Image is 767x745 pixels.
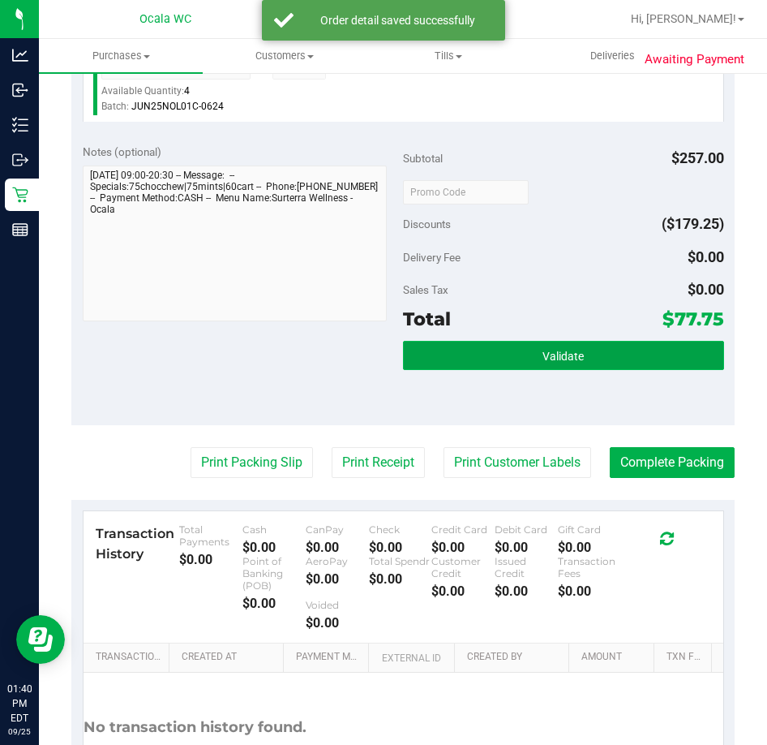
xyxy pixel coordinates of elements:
div: CanPay [306,523,369,536]
a: Deliveries [530,39,694,73]
a: Transaction ID [96,651,163,664]
div: $0.00 [306,615,369,631]
iframe: Resource center [16,615,65,664]
span: Awaiting Payment [645,50,744,69]
div: $0.00 [242,596,306,611]
div: Total Payments [179,523,242,548]
button: Print Packing Slip [191,447,313,478]
a: Amount [581,651,648,664]
span: $0.00 [688,248,724,265]
inline-svg: Outbound [12,152,28,168]
div: Total Spendr [369,555,432,567]
div: $0.00 [495,584,558,599]
div: $0.00 [369,571,432,587]
span: Validate [542,350,584,363]
div: AeroPay [306,555,369,567]
span: Purchases [39,49,203,63]
span: $0.00 [688,281,724,298]
inline-svg: Retail [12,187,28,203]
span: Customers [204,49,366,63]
a: Customers [203,39,366,73]
span: Sales Tax [403,283,448,296]
div: Credit Card [431,523,495,536]
inline-svg: Analytics [12,47,28,63]
span: 4 [184,85,190,97]
div: Check [369,523,432,536]
a: Txn Fee [666,651,705,664]
span: Subtotal [403,152,443,165]
span: $77.75 [662,308,724,330]
inline-svg: Inventory [12,117,28,133]
span: Notes (optional) [83,145,161,158]
button: Validate [403,341,724,370]
div: $0.00 [242,540,306,555]
div: Cash [242,523,306,536]
div: $0.00 [558,540,621,555]
button: Complete Packing [610,447,735,478]
div: $0.00 [306,540,369,555]
input: Promo Code [403,180,529,205]
th: External ID [368,644,454,673]
span: Ocala WC [139,12,191,26]
div: Gift Card [558,523,621,536]
a: Created By [467,651,562,664]
div: $0.00 [431,584,495,599]
a: Tills [366,39,530,73]
inline-svg: Reports [12,222,28,238]
p: 09/25 [7,726,32,738]
div: Debit Card [495,523,558,536]
div: $0.00 [558,584,621,599]
div: Order detail saved successfully [302,12,493,28]
button: Print Customer Labels [443,447,591,478]
span: $257.00 [671,149,724,166]
div: $0.00 [431,540,495,555]
span: Tills [367,49,529,63]
span: Hi, [PERSON_NAME]! [631,12,736,25]
div: $0.00 [306,571,369,587]
div: Voided [306,599,369,611]
span: Total [403,308,451,330]
span: Batch: [101,101,129,112]
div: $0.00 [369,540,432,555]
span: ($179.25) [662,215,724,232]
inline-svg: Inbound [12,82,28,98]
p: 01:40 PM EDT [7,682,32,726]
span: Delivery Fee [403,251,461,264]
a: Payment Method [296,651,362,664]
span: Discounts [403,209,451,239]
div: Customer Credit [431,555,495,579]
div: Issued Credit [495,555,558,579]
div: $0.00 [179,552,242,567]
span: Deliveries [568,49,657,63]
div: $0.00 [495,540,558,555]
a: Purchases [39,39,203,73]
div: Transaction Fees [558,555,621,579]
span: JUN25NOL01C-0624 [131,101,224,112]
div: Point of Banking (POB) [242,555,306,592]
button: Print Receipt [332,447,425,478]
div: Available Quantity: [101,80,259,111]
a: Created At [182,651,276,664]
